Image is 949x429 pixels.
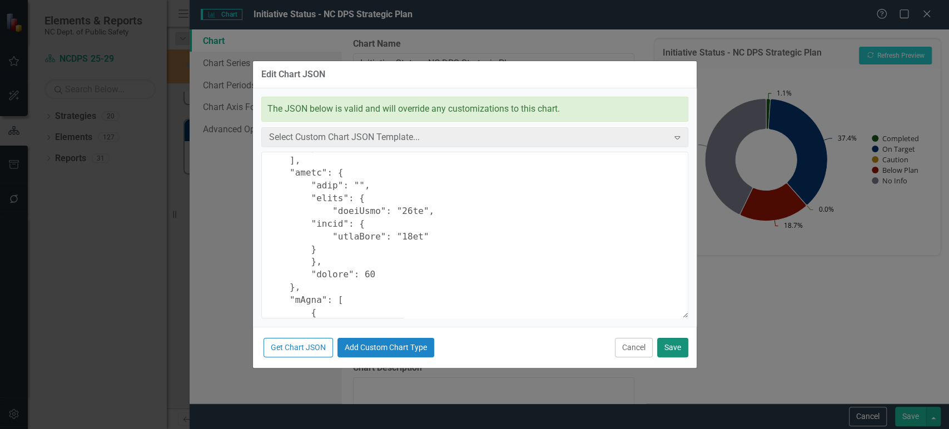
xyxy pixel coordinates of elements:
button: Get Chart JSON [264,338,333,357]
div: The JSON below is valid and will override any customizations to this chart. [261,97,688,122]
button: Cancel [615,338,653,357]
button: Save [657,338,688,357]
div: Select Custom Chart JSON Template... [269,131,669,143]
div: Edit Chart JSON [261,69,325,79]
textarea: { "loremi": [ "#4d7si9", "#6am20c", "#1a6el3", "#9se28d", "#e16t1i", "#u36l7e", "#778d4m", "#797a... [261,152,688,318]
button: Add Custom Chart Type [337,338,434,357]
